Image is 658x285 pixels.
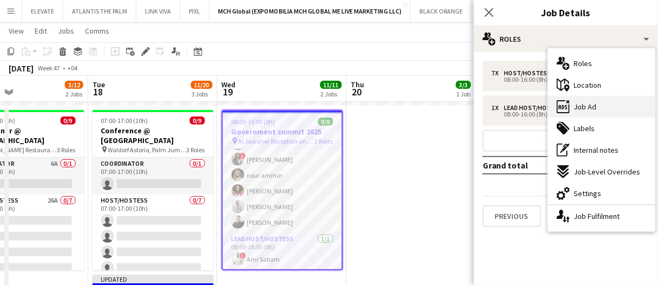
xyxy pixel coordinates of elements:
span: Job-Level Overrides [574,167,641,177]
button: LINK VIVA [136,1,180,22]
button: Add role [483,130,649,152]
div: Host/Hostess [504,69,556,77]
div: Lead Host/Hostess [504,104,571,112]
div: Updated [93,275,214,283]
span: 20 [350,86,365,98]
span: Jobs [58,26,74,36]
div: 2 Jobs [321,90,341,98]
div: 08:00-16:00 (8h) [491,77,629,82]
div: [DATE] [9,63,34,74]
span: 18 [91,86,105,98]
app-job-card: 07:00-17:00 (10h)0/9Conference @ [GEOGRAPHIC_DATA] Waldorf Astoria, Palm Jumeirah3 RolesCoordinat... [93,110,214,270]
app-card-role: Coordinator0/107:00-17:00 (10h) [93,158,214,195]
div: 1 x [491,104,504,112]
span: 3/3 [456,81,471,89]
button: MCH Global (EXPOMOBILIA MCH GLOBAL ME LIVE MARKETING LLC) [209,1,411,22]
span: Comms [85,26,109,36]
div: Job Fulfilment [548,205,655,227]
span: Settings [574,189,602,198]
span: 2 Roles [315,137,333,145]
app-card-role: Host/Hostess7/708:00-16:00 (8h)Rahma Ouslsti[PERSON_NAME][DATE]![PERSON_NAME]nour ammar[PERSON_NA... [223,102,342,233]
span: 08:00-16:00 (8h) [232,118,275,126]
a: Jobs [54,24,78,38]
div: 7 x [491,69,504,77]
button: PIXL [180,1,209,22]
div: 1 Job [457,90,471,98]
h3: Conference @ [GEOGRAPHIC_DATA] [93,126,214,145]
a: Edit [30,24,51,38]
h3: Government summit 2025 [223,127,342,137]
button: BLACK ORANGE [411,1,472,22]
span: View [9,26,24,36]
span: Al Jawaher Reception and Convention Centre (‘JRCC’) in [GEOGRAPHIC_DATA] [239,137,315,145]
div: 3 Jobs [192,90,212,98]
button: ELEVATE [22,1,63,22]
div: Roles [474,26,658,52]
span: 8/8 [318,118,333,126]
span: 3 Roles [187,146,205,154]
span: 3 Roles [57,146,76,154]
app-card-role: Lead Host/Hostess1/108:00-16:00 (8h)!Amr Sallam [223,233,342,270]
span: 0/9 [61,116,76,125]
span: 0/9 [190,116,205,125]
span: 19 [220,86,236,98]
button: Previous [483,205,541,227]
span: 11/11 [320,81,342,89]
span: Thu [351,80,365,89]
div: 08:00-16:00 (8h) [491,112,629,117]
button: ATLANTIS THE PALM [63,1,136,22]
div: +04 [67,64,77,72]
span: Tue [93,80,105,89]
span: Wed [222,80,236,89]
h3: Job Details [474,5,658,20]
button: LOUIS VUITTON [472,1,534,22]
span: 3/12 [65,81,83,89]
span: Internal notes [574,145,619,155]
span: Labels [574,124,595,133]
div: 2 Jobs [65,90,83,98]
span: 11/20 [191,81,213,89]
td: Grand total [483,157,581,174]
app-job-card: 08:00-16:00 (8h)8/8Government summit 2025 Al Jawaher Reception and Convention Centre (‘JRCC’) in ... [222,110,343,270]
span: Waldorf Astoria, Palm Jumeirah [108,146,187,154]
a: View [4,24,28,38]
span: Location [574,80,602,90]
a: Comms [81,24,114,38]
span: 07:00-17:00 (10h) [101,116,148,125]
span: Week 47 [36,64,63,72]
span: ! [240,153,246,159]
span: ! [240,252,246,259]
span: Edit [35,26,47,36]
span: Roles [574,59,593,68]
span: Job Ad [574,102,597,112]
